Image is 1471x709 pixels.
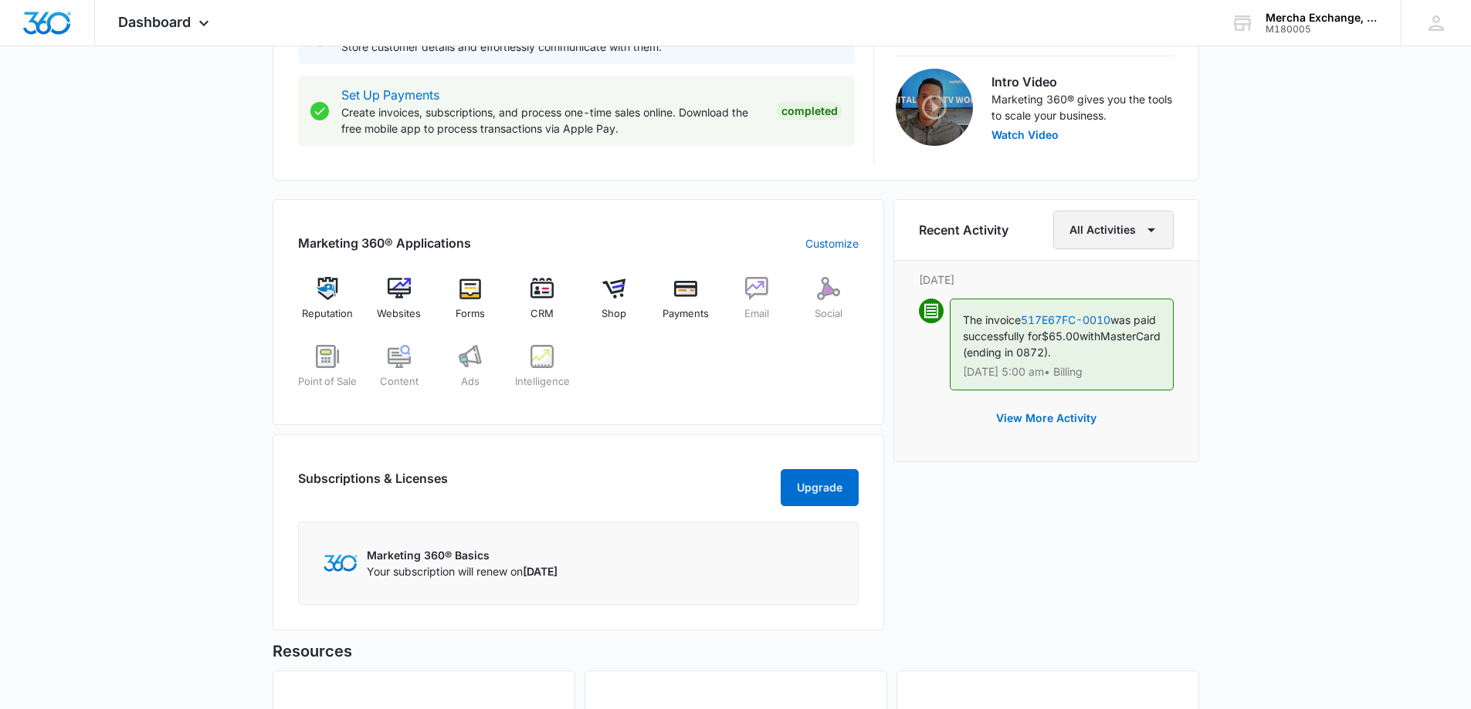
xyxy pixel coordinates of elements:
[369,277,429,333] a: Websites
[298,277,358,333] a: Reputation
[777,102,842,120] div: Completed
[302,306,353,322] span: Reputation
[1021,313,1110,326] a: 517E67FC-0010
[896,69,973,146] img: Intro Video
[367,563,558,579] p: Your subscription will renew on
[1042,329,1080,343] span: $65.00
[585,277,644,333] a: Shop
[377,306,421,322] span: Websites
[602,306,626,322] span: Shop
[341,87,439,103] a: Set Up Payments
[380,374,419,390] span: Content
[1053,211,1174,249] button: All Activities
[919,221,1008,239] h6: Recent Activity
[515,374,570,390] span: Intelligence
[656,277,715,333] a: Payments
[805,235,859,252] a: Customize
[1266,12,1378,24] div: account name
[369,345,429,400] a: Content
[1080,329,1100,343] span: with
[461,374,480,390] span: Ads
[273,640,1199,663] h5: Resources
[341,104,764,137] p: Create invoices, subscriptions, and process one-time sales online. Download the free mobile app t...
[298,374,357,390] span: Point of Sale
[513,277,572,333] a: CRM
[663,306,709,322] span: Payments
[781,469,859,506] button: Upgrade
[919,272,1174,288] p: [DATE]
[513,345,572,400] a: Intelligence
[118,14,191,30] span: Dashboard
[963,313,1021,326] span: The invoice
[963,366,1161,377] p: [DATE] 5:00 am • Billing
[799,277,859,333] a: Social
[991,73,1174,91] h3: Intro Video
[298,345,358,400] a: Point of Sale
[298,469,448,500] h2: Subscriptions & Licenses
[298,234,471,252] h2: Marketing 360® Applications
[441,277,500,333] a: Forms
[991,91,1174,123] p: Marketing 360® gives you the tools to scale your business.
[530,306,554,322] span: CRM
[367,547,558,563] p: Marketing 360® Basics
[456,306,485,322] span: Forms
[981,400,1112,437] button: View More Activity
[727,277,787,333] a: Email
[815,306,842,322] span: Social
[1266,24,1378,35] div: account id
[324,555,358,571] img: Marketing 360 Logo
[991,130,1059,140] button: Watch Video
[341,39,753,55] p: Store customer details and effortlessly communicate with them.
[441,345,500,400] a: Ads
[523,565,558,578] span: [DATE]
[744,306,769,322] span: Email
